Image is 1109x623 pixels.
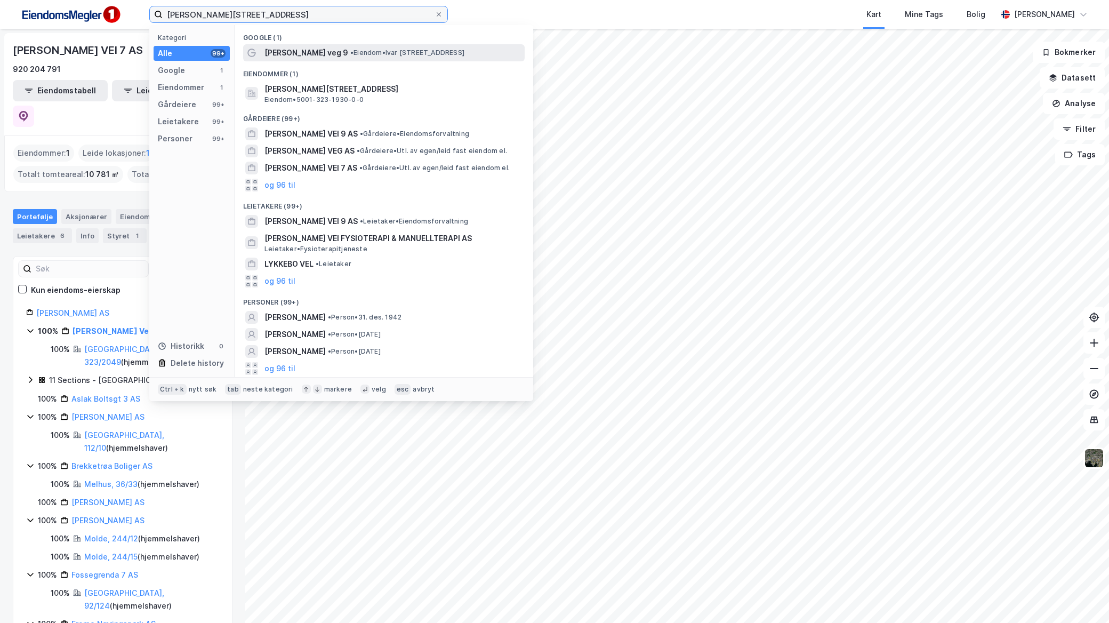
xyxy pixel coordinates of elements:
div: Eiendommer [158,81,204,94]
button: og 96 til [264,362,295,375]
div: Info [76,228,99,243]
img: F4PB6Px+NJ5v8B7XTbfpPpyloAAAAASUVORK5CYII= [17,3,124,27]
span: Person • [DATE] [328,347,381,356]
div: 100% [51,532,70,545]
a: [PERSON_NAME] AS [36,308,109,317]
span: Gårdeiere • Eiendomsforvaltning [360,130,469,138]
div: Leietakere [158,115,199,128]
div: 100% [51,587,70,600]
a: Aslak Boltsgt 3 AS [71,394,140,403]
a: [GEOGRAPHIC_DATA], 323/2049 [84,345,164,366]
div: Alle [158,47,172,60]
span: 10 781 ㎡ [85,168,119,181]
div: Gårdeiere (99+) [235,106,533,125]
div: Delete history [171,357,224,370]
div: Mine Tags [905,8,943,21]
a: Molde, 244/15 [84,552,138,561]
span: • [328,330,331,338]
span: Leietaker [316,260,351,268]
span: Eiendom • 5001-323-1930-0-0 [264,95,364,104]
div: 100% [51,343,70,356]
div: 100% [38,496,57,509]
button: og 96 til [264,179,295,191]
a: Brekketrøa Boliger AS [71,461,152,470]
a: Fossegrenda 7 AS [71,570,138,579]
span: 1 [146,147,150,159]
a: [GEOGRAPHIC_DATA], 92/124 [84,588,164,610]
span: [PERSON_NAME] veg 9 [264,46,348,59]
div: Google (1) [235,25,533,44]
div: ( hjemmelshaver ) [84,478,199,491]
span: [PERSON_NAME] VEG AS [264,145,355,157]
div: 1 [217,66,226,75]
div: 99+ [211,117,226,126]
div: ( hjemmelshaver ) [84,429,219,454]
span: • [350,49,353,57]
div: 1 [132,230,142,241]
button: Datasett [1040,67,1105,89]
div: 100% [38,460,57,473]
div: Gårdeiere [158,98,196,111]
div: 99+ [211,134,226,143]
div: Totalt tomteareal : [13,166,123,183]
div: 100% [38,411,57,424]
span: [PERSON_NAME] VEI 9 AS [264,215,358,228]
div: Aksjonærer [61,209,111,224]
div: Eiendommer (1) [235,61,533,81]
div: Eiendommer [116,209,181,224]
div: Google [158,64,185,77]
input: Søk [31,261,148,277]
div: 11 Sections - [GEOGRAPHIC_DATA], 411/163 [49,374,207,387]
span: [PERSON_NAME] [264,311,326,324]
a: Melhus, 36/33 [84,480,138,489]
span: • [328,347,331,355]
span: Person • [DATE] [328,330,381,339]
a: [PERSON_NAME] AS [71,498,144,507]
button: Analyse [1043,93,1105,114]
div: ( hjemmelshaver ) [84,532,200,545]
div: Styret [103,228,147,243]
div: Eiendommer : [13,145,74,162]
a: [PERSON_NAME] AS [71,412,144,421]
div: Totalt byggareal : [127,166,231,183]
img: 9k= [1084,448,1104,468]
span: • [359,164,363,172]
div: Leide lokasjoner : [78,145,154,162]
div: ( hjemmelshaver ) [84,343,219,369]
div: ( hjemmelshaver ) [84,550,199,563]
div: 1 [217,83,226,92]
span: Person • 31. des. 1942 [328,313,401,322]
div: 0 [217,342,226,350]
span: [PERSON_NAME] [264,328,326,341]
span: Gårdeiere • Utl. av egen/leid fast eiendom el. [359,164,510,172]
div: velg [372,385,386,394]
button: Tags [1055,144,1105,165]
div: 100% [51,429,70,442]
div: 6 [57,230,68,241]
a: [PERSON_NAME] Vei 7 AS [73,326,170,336]
div: markere [324,385,352,394]
button: Eiendomstabell [13,80,108,101]
div: Portefølje [13,209,57,224]
span: [PERSON_NAME] VEI 9 AS [264,127,358,140]
span: • [316,260,319,268]
div: 99+ [211,49,226,58]
div: tab [225,384,241,395]
div: 99+ [211,100,226,109]
div: ( hjemmelshaver ) [84,587,219,612]
span: Gårdeiere • Utl. av egen/leid fast eiendom el. [357,147,507,155]
div: neste kategori [243,385,293,394]
div: Kategori [158,34,230,42]
div: avbryt [413,385,435,394]
div: 920 204 791 [13,63,61,76]
div: 100% [38,325,58,338]
a: Molde, 244/12 [84,534,138,543]
div: 100% [38,393,57,405]
button: Leietakertabell [112,80,207,101]
span: LYKKEBO VEL [264,258,314,270]
div: 100% [51,550,70,563]
span: • [360,217,363,225]
button: Bokmerker [1033,42,1105,63]
div: Bolig [967,8,985,21]
div: Kart [866,8,881,21]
